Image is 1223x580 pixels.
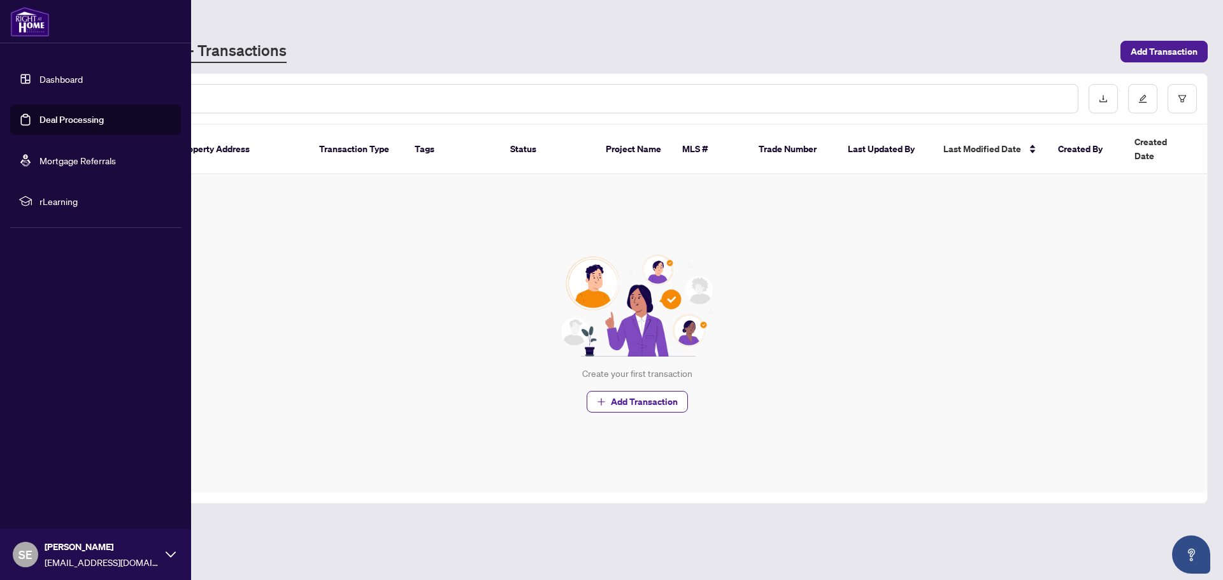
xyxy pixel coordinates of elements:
th: Project Name [596,125,672,174]
th: Last Modified Date [933,125,1048,174]
span: filter [1178,94,1187,103]
th: MLS # [672,125,748,174]
span: Last Modified Date [943,142,1021,156]
th: Last Updated By [838,125,933,174]
th: Status [500,125,596,174]
span: [PERSON_NAME] [45,540,159,554]
button: edit [1128,84,1157,113]
div: Create your first transaction [582,367,692,381]
img: logo [10,6,50,37]
span: plus [597,397,606,406]
button: filter [1168,84,1197,113]
span: Add Transaction [1131,41,1198,62]
span: [EMAIL_ADDRESS][DOMAIN_NAME] [45,555,159,569]
span: Created Date [1134,135,1188,163]
th: Created By [1048,125,1124,174]
th: Tags [404,125,500,174]
img: Null State Icon [555,255,719,357]
span: Add Transaction [611,392,678,412]
span: SE [18,546,32,563]
span: download [1099,94,1108,103]
th: Created Date [1124,125,1213,174]
button: Open asap [1172,535,1210,574]
a: Deal Processing [39,114,104,125]
button: Add Transaction [587,391,688,413]
button: Add Transaction [1120,41,1208,62]
span: edit [1138,94,1147,103]
a: Mortgage Referrals [39,155,116,166]
th: Transaction Type [309,125,404,174]
th: Property Address [169,125,309,174]
a: Dashboard [39,73,83,85]
span: rLearning [39,194,172,208]
th: Trade Number [748,125,838,174]
button: download [1089,84,1118,113]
